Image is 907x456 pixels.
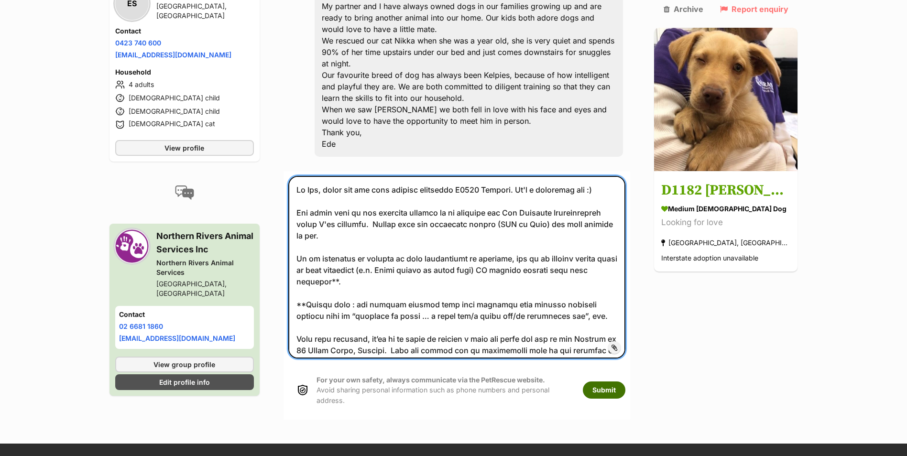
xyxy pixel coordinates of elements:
img: Northern Rivers Animal Services profile pic [115,229,149,263]
img: conversation-icon-4a6f8262b818ee0b60e3300018af0b2d0b884aa5de6e9bcb8d3d4eeb1a70a7c4.svg [175,185,194,200]
div: Northern Rivers Animal Services [156,258,254,277]
h3: Northern Rivers Animal Services Inc [156,229,254,256]
span: View group profile [153,359,215,369]
li: [DEMOGRAPHIC_DATA] child [115,92,254,104]
a: View profile [115,140,254,156]
span: View profile [164,143,204,153]
a: D1182 [PERSON_NAME] medium [DEMOGRAPHIC_DATA] Dog Looking for love [GEOGRAPHIC_DATA], [GEOGRAPHIC... [654,173,798,272]
a: View group profile [115,357,254,372]
li: 4 adults [115,79,254,90]
img: D1182 Charlie [654,28,798,171]
div: medium [DEMOGRAPHIC_DATA] Dog [661,204,790,214]
a: Report enquiry [720,5,788,13]
li: [DEMOGRAPHIC_DATA] cat [115,119,254,130]
a: [EMAIL_ADDRESS][DOMAIN_NAME] [115,51,231,59]
div: [GEOGRAPHIC_DATA], [GEOGRAPHIC_DATA] [156,1,254,21]
div: [GEOGRAPHIC_DATA], [GEOGRAPHIC_DATA] [661,237,790,250]
h3: D1182 [PERSON_NAME] [661,180,790,202]
a: 0423 740 600 [115,39,161,47]
button: Submit [583,381,625,399]
h4: Contact [115,26,254,36]
h4: Contact [119,310,250,319]
li: [DEMOGRAPHIC_DATA] child [115,106,254,117]
div: Looking for love [661,217,790,229]
strong: For your own safety, always communicate via the PetRescue website. [317,376,545,384]
span: Edit profile info [159,377,210,387]
h4: Household [115,67,254,77]
a: [EMAIL_ADDRESS][DOMAIN_NAME] [119,334,235,342]
span: Interstate adoption unavailable [661,254,758,262]
a: 02 6681 1860 [119,322,163,330]
a: Archive [664,5,703,13]
a: Edit profile info [115,374,254,390]
p: Avoid sharing personal information such as phone numbers and personal address. [317,375,573,405]
div: [GEOGRAPHIC_DATA], [GEOGRAPHIC_DATA] [156,279,254,298]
